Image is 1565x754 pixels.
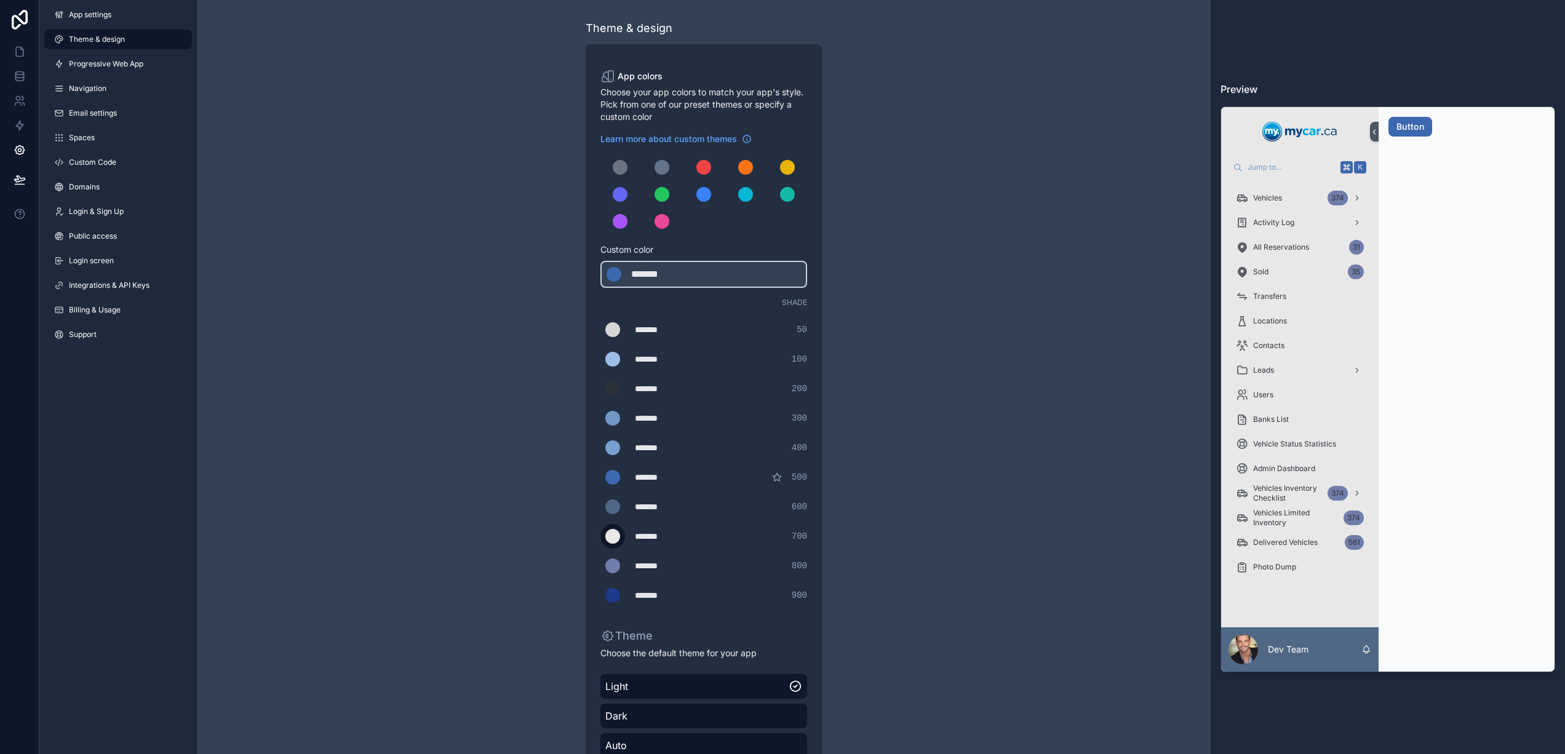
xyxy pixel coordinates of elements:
a: Delivered Vehicles561 [1229,531,1371,554]
span: Auto [605,738,802,753]
a: All Reservations31 [1229,236,1371,258]
a: Email settings [44,103,192,123]
a: Vehicles374 [1229,187,1371,209]
span: 900 [792,589,807,601]
p: Theme [600,627,653,645]
span: All Reservations [1253,242,1309,252]
span: Learn more about custom themes [600,133,737,145]
span: Choose the default theme for your app [600,647,807,659]
span: Delivered Vehicles [1253,538,1318,547]
a: Learn more about custom themes [600,133,752,145]
span: Users [1253,390,1273,400]
div: 561 [1345,535,1364,550]
a: Contacts [1229,335,1371,357]
a: Theme & design [44,30,192,49]
a: Vehicle Status Statistics [1229,433,1371,455]
a: Sold35 [1229,261,1371,283]
span: 500 [792,471,807,483]
span: Banks List [1253,415,1289,424]
a: Navigation [44,79,192,98]
div: 374 [1328,191,1348,205]
span: Custom color [600,244,797,256]
span: 50 [797,323,807,336]
a: Progressive Web App [44,54,192,74]
span: App settings [69,10,111,20]
a: Transfers [1229,285,1371,308]
span: Public access [69,231,117,241]
a: Domains [44,177,192,197]
span: App colors [618,70,663,82]
a: Login & Sign Up [44,202,192,221]
span: 700 [792,530,807,542]
span: Admin Dashboard [1253,464,1315,474]
a: Locations [1229,310,1371,332]
span: 600 [792,501,807,513]
a: Leads [1229,359,1371,381]
h3: Preview [1221,82,1555,97]
span: Custom Code [69,157,116,167]
div: scrollable content [1221,178,1379,627]
span: Progressive Web App [69,59,143,69]
span: Activity Log [1253,218,1294,228]
a: Spaces [44,128,192,148]
span: 100 [792,353,807,365]
div: 35 [1348,264,1364,279]
a: Billing & Usage [44,300,192,320]
span: Jump to... [1248,162,1336,172]
span: Theme & design [69,34,125,44]
a: Public access [44,226,192,246]
span: 400 [792,442,807,454]
span: Choose your app colors to match your app's style. Pick from one of our preset themes or specify a... [600,86,807,123]
a: Vehicles Inventory Checklist374 [1229,482,1371,504]
a: Users [1229,384,1371,406]
span: Billing & Usage [69,305,121,315]
span: Locations [1253,316,1287,326]
button: Button [1388,117,1432,137]
span: Email settings [69,108,117,118]
span: Shade [782,298,807,308]
a: Banks List [1229,408,1371,431]
span: Integrations & API Keys [69,280,149,290]
span: Light [605,679,789,694]
span: Spaces [69,133,95,143]
span: Dark [605,708,802,723]
div: 374 [1344,510,1364,525]
span: Domains [69,182,100,192]
button: Jump to...K [1229,156,1371,178]
span: Login & Sign Up [69,207,124,216]
a: Integrations & API Keys [44,276,192,295]
a: Support [44,325,192,344]
a: Login screen [44,251,192,271]
span: Vehicles [1253,193,1282,203]
a: Admin Dashboard [1229,458,1371,480]
span: Vehicles Inventory Checklist [1253,483,1323,503]
span: Sold [1253,267,1268,277]
a: Custom Code [44,153,192,172]
span: Vehicles Limited Inventory [1253,508,1339,528]
span: 200 [792,383,807,395]
div: 31 [1349,240,1364,255]
span: Login screen [69,256,114,266]
span: Leads [1253,365,1274,375]
p: Dev Team [1268,643,1308,656]
span: Transfers [1253,292,1286,301]
div: 374 [1328,486,1348,501]
span: 800 [792,560,807,572]
span: Support [69,330,97,339]
div: Theme & design [586,20,672,37]
a: App settings [44,5,192,25]
a: Activity Log [1229,212,1371,234]
a: Vehicles Limited Inventory374 [1229,507,1371,529]
span: Contacts [1253,341,1284,351]
span: 300 [792,412,807,424]
img: App logo [1262,122,1337,141]
span: Navigation [69,84,106,93]
span: Photo Dump [1253,562,1296,572]
a: Photo Dump [1229,556,1371,578]
span: K [1355,162,1365,172]
span: Vehicle Status Statistics [1253,439,1336,449]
